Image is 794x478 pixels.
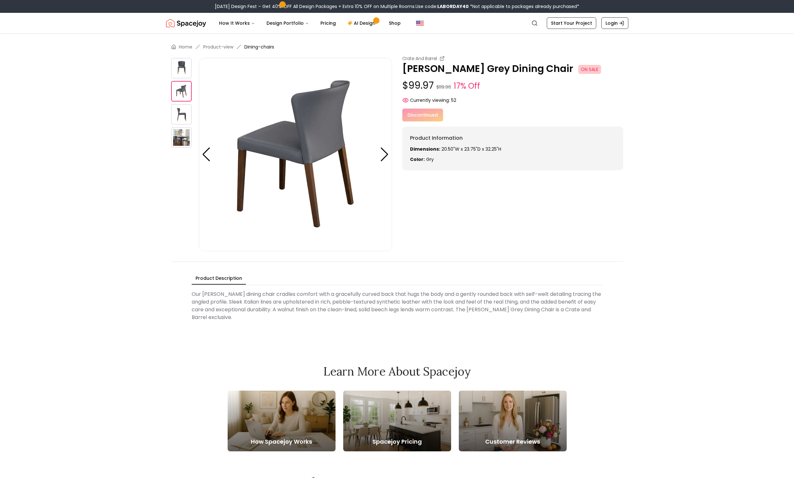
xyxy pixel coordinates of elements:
h5: Spacejoy Pricing [343,437,451,446]
button: Product Description [192,272,246,285]
span: ON SALE [578,65,601,74]
strong: Color: [410,156,425,163]
a: Product-view [203,44,233,50]
span: gry [426,156,434,163]
img: https://storage.googleapis.com/spacejoy-main/assets/5f84712d07a6b0001c410872/product_1_fcjb578e3i5f [171,81,192,102]
a: Customer Reviews [459,391,567,451]
span: 52 [451,97,456,103]
img: https://storage.googleapis.com/spacejoy-main/assets/5f84712d07a6b0001c410872/product_0_o1pphh2g41j8 [171,58,192,78]
a: Start Your Project [547,17,596,29]
small: $119.96 [436,84,451,90]
img: https://storage.googleapis.com/spacejoy-main/assets/5f84712d07a6b0001c410872/product_2_beihb6j79og5 [171,104,192,125]
span: Dining-chairs [244,44,274,50]
p: $99.97 [402,80,623,92]
button: Design Portfolio [261,17,314,30]
span: Use code: [415,3,469,10]
a: Spacejoy Pricing [343,391,451,451]
a: How Spacejoy Works [228,391,336,451]
b: LABORDAY40 [437,3,469,10]
h2: Learn More About Spacejoy [228,365,567,378]
a: AI Design [342,17,382,30]
a: Login [601,17,628,29]
small: Crate And Barrel [402,55,437,62]
strong: Dimensions: [410,146,440,152]
span: Currently viewing: [410,97,450,103]
img: https://storage.googleapis.com/spacejoy-main/assets/5f84712d07a6b0001c410872/product_3_bcj3dfpc74je [171,127,192,148]
a: Home [179,44,192,50]
a: Shop [384,17,406,30]
img: https://storage.googleapis.com/spacejoy-main/assets/5f84712d07a6b0001c410872/product_1_fcjb578e3i5f [199,58,392,251]
nav: breadcrumb [171,44,623,50]
p: 20.50"W x 23.75"D x 32.25"H [410,146,615,152]
img: Spacejoy Logo [166,17,206,30]
div: [DATE] Design Fest – Get 40% OFF All Design Packages + Extra 10% OFF on Multiple Rooms. [215,3,579,10]
div: Our [PERSON_NAME] dining chair cradles comfort with a gracefully curved back that hugs the body a... [192,288,603,324]
a: Pricing [315,17,341,30]
h5: How Spacejoy Works [228,437,336,446]
h6: Product Information [410,134,615,142]
small: 17% Off [454,80,480,92]
span: *Not applicable to packages already purchased* [469,3,579,10]
h5: Customer Reviews [459,437,567,446]
button: How It Works [214,17,260,30]
a: Spacejoy [166,17,206,30]
nav: Main [214,17,406,30]
nav: Global [166,13,628,33]
p: [PERSON_NAME] Grey Dining Chair [402,63,623,75]
img: United States [416,19,424,27]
